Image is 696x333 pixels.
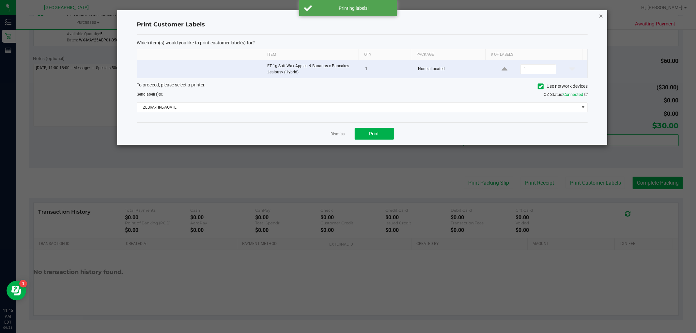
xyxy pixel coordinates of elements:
[19,280,27,288] iframe: Resource center unread badge
[414,60,489,78] td: None allocated
[361,60,414,78] td: 1
[137,103,579,112] span: ZEBRA-FIRE-AGATE
[411,49,485,60] th: Package
[359,49,411,60] th: Qty
[355,128,394,140] button: Print
[132,82,593,91] div: To proceed, please select a printer.
[137,40,588,46] p: Which item(s) would you like to print customer label(s) for?
[146,92,159,97] span: label(s)
[485,49,582,60] th: # of labels
[262,49,359,60] th: Item
[544,92,588,97] span: QZ Status:
[563,92,583,97] span: Connected
[316,5,392,11] div: Printing labels!
[331,131,345,137] a: Dismiss
[538,83,588,90] label: Use network devices
[137,21,588,29] h4: Print Customer Labels
[137,92,163,97] span: Send to:
[369,131,379,136] span: Print
[7,281,26,300] iframe: Resource center
[263,60,361,78] td: FT 1g Soft Wax Apples N Bananas x Pancakes Jealousy (Hybrid)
